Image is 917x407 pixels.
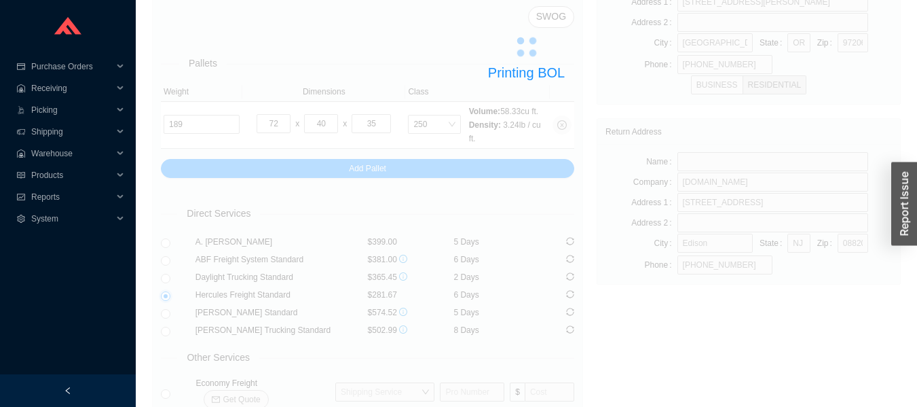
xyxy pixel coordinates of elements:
[31,186,113,208] span: Reports
[31,121,113,143] span: Shipping
[16,171,26,179] span: read
[31,164,113,186] span: Products
[64,387,72,395] span: left
[31,56,113,77] span: Purchase Orders
[31,77,113,99] span: Receiving
[31,208,113,230] span: System
[31,99,113,121] span: Picking
[31,143,113,164] span: Warehouse
[16,193,26,201] span: fund
[16,63,26,71] span: credit-card
[16,215,26,223] span: setting
[152,54,901,84] div: Printing BOL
